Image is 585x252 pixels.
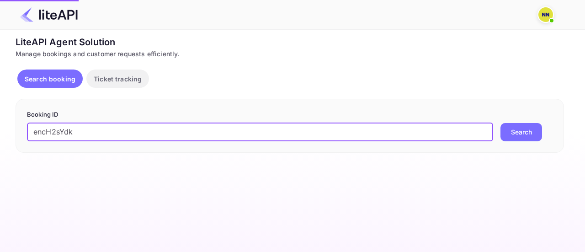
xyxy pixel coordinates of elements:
[27,110,553,119] p: Booking ID
[25,74,75,84] p: Search booking
[27,123,493,141] input: Enter Booking ID (e.g., 63782194)
[538,7,553,22] img: N/A N/A
[16,35,564,49] div: LiteAPI Agent Solution
[94,74,142,84] p: Ticket tracking
[16,49,564,59] div: Manage bookings and customer requests efficiently.
[500,123,542,141] button: Search
[20,7,78,22] img: LiteAPI Logo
